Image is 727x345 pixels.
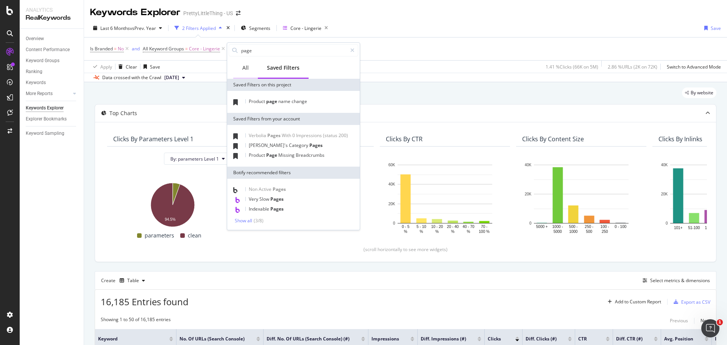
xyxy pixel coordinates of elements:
span: No. of URLs (Search Console) [179,336,245,342]
button: Segments [238,22,273,34]
text: 101+ [674,226,683,230]
span: By website [691,91,713,95]
div: Data crossed with the Crawl [102,74,161,81]
div: Add to Custom Report [615,300,661,304]
div: Create [101,275,148,287]
div: Keywords Explorer [26,104,64,112]
button: Save [140,61,160,73]
span: All Keyword Groups [143,45,184,52]
span: 2025 Sep. 27th [164,74,179,81]
span: Pages [309,142,323,148]
span: Diff. CTR (#) [616,336,643,342]
div: Analytics [26,6,78,14]
div: More Reports [26,90,53,98]
div: 1.41 % Clicks ( 66K on 5M ) [546,64,598,70]
span: Slow [259,196,270,202]
div: Save [711,25,721,31]
button: Apply [90,61,112,73]
text: 60K [388,163,395,167]
button: Export as CSV [671,296,710,308]
span: = [185,45,188,52]
text: 1000 [569,229,578,234]
a: Keywords [26,79,78,87]
div: Save [150,64,160,70]
text: 20 - 40 [447,225,459,229]
div: Ranking [26,68,42,76]
text: 250 - [585,225,593,229]
span: Indexable [249,206,270,212]
span: 16,185 Entries found [101,295,189,308]
text: 1000 - [552,225,563,229]
span: Pages [273,186,286,192]
div: (scroll horizontally to see more widgets) [104,246,707,253]
button: Save [701,22,721,34]
span: Pages [270,196,284,202]
div: A chart. [386,161,504,234]
span: Category [289,142,309,148]
div: Showing 1 to 50 of 16,185 entries [101,316,171,325]
div: Previous [670,317,688,324]
div: Clicks By CTR [386,135,423,143]
div: Select metrics & dimensions [650,277,710,284]
button: Add to Custom Report [605,296,661,308]
text: 40K [388,183,395,187]
a: Content Performance [26,46,78,54]
a: Keywords Explorer [26,104,78,112]
div: All [242,64,249,72]
text: 16-50 [705,226,715,230]
text: % [404,229,407,234]
div: Saved Filters [267,64,300,72]
span: Diff. Impressions (#) [421,336,466,342]
text: 0 [393,221,395,225]
span: (status [323,132,339,139]
text: 40K [661,163,668,167]
div: times [225,24,231,32]
text: 10 - 20 [431,225,443,229]
text: 51-100 [688,226,700,230]
span: By: parameters Level 1 [170,156,219,162]
text: % [451,229,454,234]
span: Active [259,186,273,192]
div: Switch to Advanced Mode [667,64,721,70]
span: With [282,132,292,139]
div: and [132,45,140,52]
span: Core - Lingerie [189,44,220,54]
div: Content Performance [26,46,70,54]
span: Avg. Position [664,336,693,342]
div: Keywords [26,79,46,87]
div: 2.86 % URLs ( 2K on 72K ) [608,64,657,70]
div: Export as CSV [681,299,710,305]
span: Page [266,152,278,158]
text: % [420,229,423,234]
a: Overview [26,35,78,43]
div: Clicks By Inlinks [658,135,702,143]
div: Keywords Explorer [90,6,180,19]
span: name [278,98,292,105]
div: A chart. [113,179,231,228]
text: 20K [661,192,668,196]
span: Product [249,98,266,105]
text: 70 - [481,225,487,229]
text: % [467,229,470,234]
text: 5000 + [536,225,548,229]
text: 0 - 5 [402,225,409,229]
div: A chart. [522,161,640,234]
div: Table [127,278,139,283]
span: parameters [145,231,174,240]
text: 20K [388,202,395,206]
text: 250 [602,229,608,234]
text: 100 % [479,229,490,234]
button: Last 6 MonthsvsPrev. Year [90,22,165,34]
text: 94.5% [165,217,175,222]
span: = [114,45,117,52]
div: RealKeywords [26,14,78,22]
text: 0 - 100 [615,225,627,229]
text: 40K [525,163,532,167]
button: 2 Filters Applied [172,22,225,34]
input: Search by field name [240,45,347,56]
button: Core - Lingerie [280,22,331,34]
span: vs Prev. Year [130,25,156,31]
text: 0 [529,221,532,225]
span: Very [249,196,259,202]
span: Keyword [98,336,158,342]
